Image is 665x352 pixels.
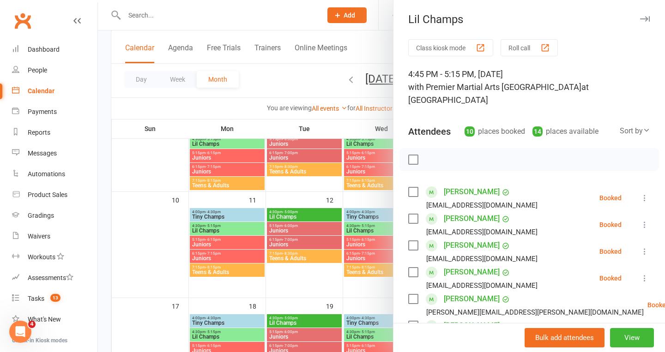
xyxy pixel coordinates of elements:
[408,39,493,56] button: Class kiosk mode
[610,328,654,347] button: View
[12,81,97,101] a: Calendar
[12,309,97,330] a: What's New
[426,253,538,265] div: [EMAIL_ADDRESS][DOMAIN_NAME]
[444,265,500,280] a: [PERSON_NAME]
[426,199,538,211] div: [EMAIL_ADDRESS][DOMAIN_NAME]
[12,101,97,122] a: Payments
[28,233,50,240] div: Waivers
[426,226,538,238] div: [EMAIL_ADDRESS][DOMAIN_NAME]
[28,191,67,198] div: Product Sales
[12,226,97,247] a: Waivers
[408,125,451,138] div: Attendees
[465,125,525,138] div: places booked
[532,126,543,137] div: 14
[28,274,73,281] div: Assessments
[426,306,644,318] div: [PERSON_NAME][EMAIL_ADDRESS][PERSON_NAME][DOMAIN_NAME]
[444,318,500,333] a: [PERSON_NAME]
[620,125,650,137] div: Sort by
[11,9,34,32] a: Clubworx
[12,247,97,268] a: Workouts
[28,87,54,95] div: Calendar
[465,126,475,137] div: 10
[501,39,558,56] button: Roll call
[28,108,57,115] div: Payments
[444,185,500,199] a: [PERSON_NAME]
[532,125,598,138] div: places available
[12,268,97,288] a: Assessments
[28,321,36,328] span: 4
[50,294,60,302] span: 13
[12,164,97,185] a: Automations
[444,238,500,253] a: [PERSON_NAME]
[12,185,97,205] a: Product Sales
[28,295,44,302] div: Tasks
[28,46,60,53] div: Dashboard
[599,221,622,228] div: Booked
[28,129,50,136] div: Reports
[444,292,500,306] a: [PERSON_NAME]
[393,13,665,26] div: Lil Champs
[599,195,622,201] div: Booked
[9,321,31,343] iframe: Intercom live chat
[28,212,54,219] div: Gradings
[408,68,650,107] div: 4:45 PM - 5:15 PM, [DATE]
[12,205,97,226] a: Gradings
[28,170,65,178] div: Automations
[28,66,47,74] div: People
[28,149,57,157] div: Messages
[12,39,97,60] a: Dashboard
[12,288,97,309] a: Tasks 13
[12,143,97,164] a: Messages
[12,122,97,143] a: Reports
[28,253,55,261] div: Workouts
[525,328,605,347] button: Bulk add attendees
[599,248,622,255] div: Booked
[28,316,61,323] div: What's New
[12,60,97,81] a: People
[444,211,500,226] a: [PERSON_NAME]
[426,280,538,292] div: [EMAIL_ADDRESS][DOMAIN_NAME]
[599,275,622,281] div: Booked
[408,82,581,92] span: with Premier Martial Arts [GEOGRAPHIC_DATA]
